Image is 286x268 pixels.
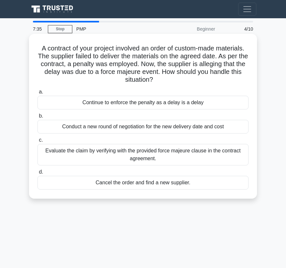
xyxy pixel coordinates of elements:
span: d. [39,169,43,175]
div: Cancel the order and find a new supplier. [37,176,249,190]
span: a. [39,89,43,94]
h5: A contract of your project involved an order of custom-made materials. The supplier failed to del... [37,44,249,84]
a: Stop [48,25,72,33]
div: Evaluate the claim by verifying with the provided force majeure clause in the contract agreement. [37,144,249,165]
div: 7:35 [29,22,48,35]
div: 4/10 [219,22,257,35]
span: c. [39,137,43,143]
div: Continue to enforce the penalty as a delay is a delay [37,96,249,109]
div: Conduct a new round of negotiation for the new delivery date and cost [37,120,249,134]
div: Beginner [162,22,219,35]
div: PMP [72,22,162,35]
button: Toggle navigation [238,3,256,16]
span: b. [39,113,43,119]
